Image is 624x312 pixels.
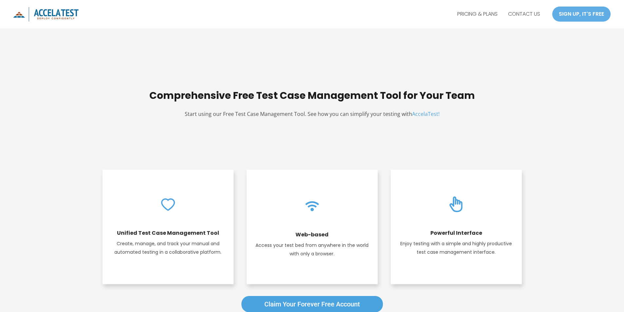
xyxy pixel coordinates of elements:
a: AccelaTest! [412,110,440,118]
strong: Comprehensive Free Test Case Management Tool for Your Team [149,88,475,102]
a: PRICING & PLANS [452,6,503,22]
nav: Site Navigation [419,6,545,22]
strong: Web-based [295,231,329,238]
a: SIGN UP, IT'S FREE [552,6,611,22]
span: Claim your Forever Free Account [264,300,360,308]
a: FEATURES [419,6,452,22]
strong: Powerful Interface [430,229,482,237]
p: Enjoy testing with a simple and highly productive test case management interface. [397,239,515,256]
strong: Unified Test Case Management Tool [117,229,219,237]
a: AccelaTest [13,10,79,17]
p: Create, manage, and track your manual and automated testing in a collaborative platform. [109,239,227,256]
p: Access your test bed from anywhere in the world with only a browser. [253,241,371,258]
a: CONTACT US [503,6,545,22]
img: icon [13,7,79,22]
